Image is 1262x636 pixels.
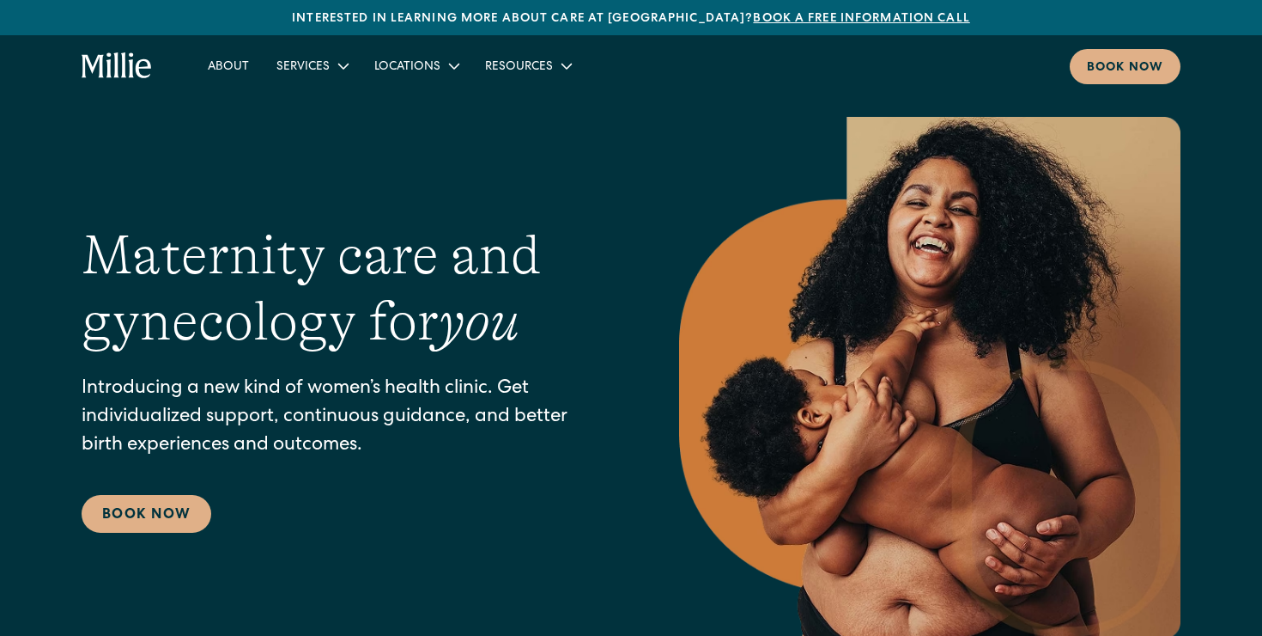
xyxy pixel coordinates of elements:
[471,52,584,80] div: Resources
[263,52,361,80] div: Services
[485,58,553,76] div: Resources
[1087,59,1163,77] div: Book now
[194,52,263,80] a: About
[82,495,211,533] a: Book Now
[753,13,969,25] a: Book a free information call
[82,376,610,461] p: Introducing a new kind of women’s health clinic. Get individualized support, continuous guidance,...
[1070,49,1180,84] a: Book now
[82,52,153,80] a: home
[361,52,471,80] div: Locations
[82,223,610,355] h1: Maternity care and gynecology for
[276,58,330,76] div: Services
[439,290,519,352] em: you
[374,58,440,76] div: Locations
